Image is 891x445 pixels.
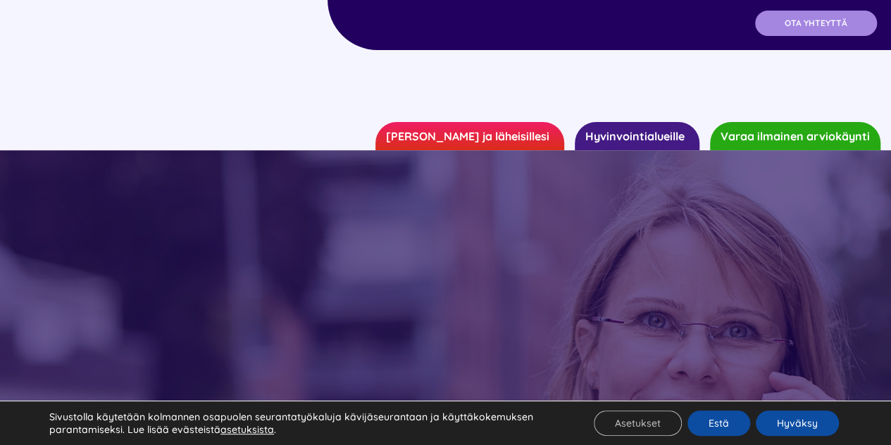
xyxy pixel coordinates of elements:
[755,11,877,36] a: OTA YHTEYTTÄ
[220,423,274,436] button: asetuksista
[575,122,699,150] a: Hyvinvointialueille
[785,18,847,28] span: OTA YHTEYTTÄ
[49,410,564,436] p: Sivustolla käytetään kolmannen osapuolen seurantatyökaluja kävijäseurantaan ja käyttäkokemuksen p...
[594,410,682,436] button: Asetukset
[375,122,564,150] a: [PERSON_NAME] ja läheisillesi
[687,410,750,436] button: Estä
[756,410,839,436] button: Hyväksy
[710,122,880,150] a: Varaa ilmainen arviokäynti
